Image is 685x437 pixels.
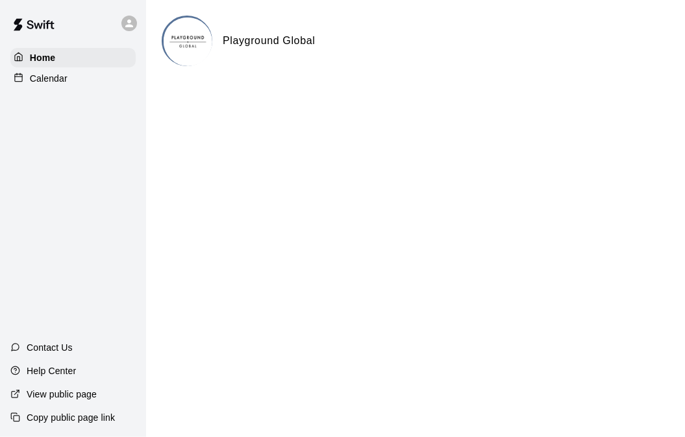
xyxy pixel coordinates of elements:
[10,48,136,67] a: Home
[30,51,56,64] p: Home
[27,411,115,424] p: Copy public page link
[27,341,73,354] p: Contact Us
[164,18,212,66] img: Playground Global logo
[27,388,97,401] p: View public page
[223,32,316,49] h6: Playground Global
[30,72,68,85] p: Calendar
[27,364,76,377] p: Help Center
[10,69,136,88] a: Calendar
